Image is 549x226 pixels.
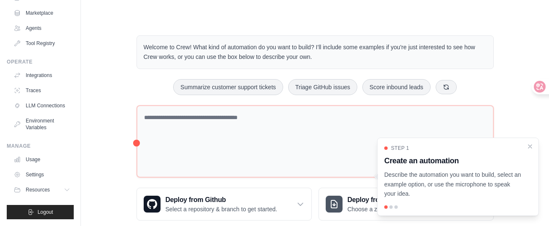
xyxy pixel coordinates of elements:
span: Step 1 [391,145,409,152]
a: Agents [10,21,74,35]
span: Logout [37,209,53,215]
a: Usage [10,153,74,166]
iframe: Chat Widget [507,186,549,226]
a: Integrations [10,69,74,82]
span: Resources [26,186,50,193]
h3: Create an automation [384,155,522,167]
button: Triage GitHub issues [288,79,357,95]
button: Score inbound leads [362,79,431,95]
div: Manage [7,143,74,149]
a: Tool Registry [10,37,74,50]
h3: Deploy from zip file [348,195,419,205]
p: Choose a zip file to upload. [348,205,419,213]
a: Settings [10,168,74,181]
a: Environment Variables [10,114,74,134]
button: Close walkthrough [527,143,533,150]
div: Operate [7,58,74,65]
a: LLM Connections [10,99,74,112]
button: Resources [10,183,74,197]
a: Traces [10,84,74,97]
p: Describe the automation you want to build, select an example option, or use the microphone to spe... [384,170,522,199]
p: Select a repository & branch to get started. [166,205,277,213]
button: Logout [7,205,74,219]
button: Summarize customer support tickets [173,79,283,95]
h3: Deploy from Github [166,195,277,205]
p: Welcome to Crew! What kind of automation do you want to build? I'll include some examples if you'... [144,43,487,62]
a: Marketplace [10,6,74,20]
